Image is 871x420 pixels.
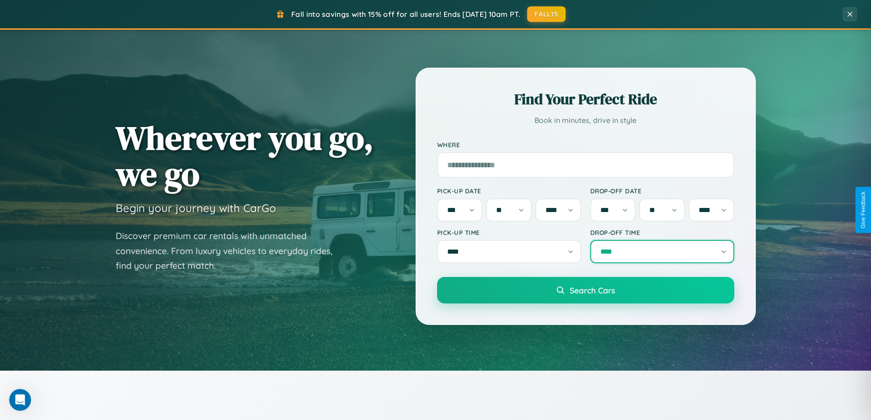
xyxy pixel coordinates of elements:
[437,229,581,236] label: Pick-up Time
[116,201,276,215] h3: Begin your journey with CarGo
[527,6,566,22] button: FALL15
[437,277,734,303] button: Search Cars
[116,229,344,273] p: Discover premium car rentals with unmatched convenience. From luxury vehicles to everyday rides, ...
[116,120,374,192] h1: Wherever you go, we go
[437,141,734,149] label: Where
[437,89,734,109] h2: Find Your Perfect Ride
[9,389,31,411] iframe: Intercom live chat
[590,187,734,195] label: Drop-off Date
[590,229,734,236] label: Drop-off Time
[437,187,581,195] label: Pick-up Date
[437,114,734,127] p: Book in minutes, drive in style
[291,10,520,19] span: Fall into savings with 15% off for all users! Ends [DATE] 10am PT.
[570,285,615,295] span: Search Cars
[860,191,866,229] div: Give Feedback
